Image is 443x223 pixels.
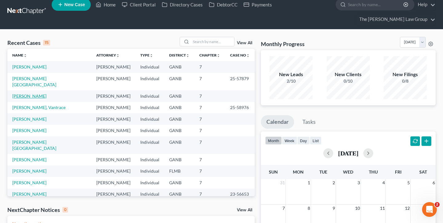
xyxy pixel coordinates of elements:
span: Tue [319,169,327,174]
td: Individual [135,189,164,206]
div: 0 [62,207,68,213]
td: 25-57879 [225,73,255,90]
td: 7 [194,102,225,113]
span: 1 [307,179,311,186]
div: 0/8 [384,78,427,84]
td: [PERSON_NAME] [91,113,135,125]
div: 0/10 [327,78,370,84]
span: 4 [382,179,385,186]
span: 11 [379,205,385,212]
td: 7 [194,154,225,165]
td: [PERSON_NAME] [91,154,135,165]
td: 7 [194,90,225,102]
span: 3 [357,179,361,186]
td: 7 [194,61,225,72]
span: 7 [282,205,285,212]
td: GANB [164,177,194,188]
button: month [265,136,282,145]
div: New Clients [327,71,370,78]
i: unfold_more [116,54,120,57]
a: Calendar [261,115,294,129]
td: GANB [164,102,194,113]
span: Wed [343,169,353,174]
td: [PERSON_NAME] [91,166,135,177]
a: Case Nounfold_more [230,53,250,57]
h3: Monthly Progress [261,40,305,48]
a: [PERSON_NAME] [12,93,46,99]
td: [PERSON_NAME] [91,61,135,72]
div: 15 [43,40,50,45]
td: GANB [164,90,194,102]
td: [PERSON_NAME] [91,189,135,206]
a: [PERSON_NAME][GEOGRAPHIC_DATA] [12,139,56,151]
a: [PERSON_NAME] [12,64,46,69]
td: GANB [164,113,194,125]
td: Individual [135,90,164,102]
td: [PERSON_NAME] [91,73,135,90]
span: 12 [404,205,410,212]
a: Nameunfold_more [12,53,27,57]
div: New Leads [269,71,313,78]
td: [PERSON_NAME] [91,136,135,154]
span: Sat [419,169,427,174]
td: Individual [135,166,164,177]
td: 23-56653 [225,189,255,206]
button: list [310,136,321,145]
span: 6 [432,179,436,186]
td: 7 [194,136,225,154]
span: Mon [293,169,304,174]
button: day [297,136,310,145]
div: NextChapter Notices [7,206,68,213]
a: Tasks [297,115,321,129]
td: 7 [194,125,225,136]
a: [PERSON_NAME] [12,168,46,174]
span: 9 [332,205,336,212]
td: Individual [135,177,164,188]
a: View All [237,41,252,45]
td: 7 [194,113,225,125]
a: Typeunfold_more [140,53,153,57]
td: GANB [164,125,194,136]
td: 7 [194,177,225,188]
div: 2/10 [269,78,313,84]
td: [PERSON_NAME] [91,90,135,102]
td: Individual [135,102,164,113]
td: GANB [164,189,194,206]
td: Individual [135,136,164,154]
a: [PERSON_NAME], Vantrace [12,105,66,110]
a: The [PERSON_NAME] Law Group [356,14,435,25]
span: 5 [407,179,410,186]
div: Recent Cases [7,39,50,46]
span: 8 [307,205,311,212]
a: Attorneyunfold_more [96,53,120,57]
input: Search by name... [191,37,234,46]
td: Individual [135,113,164,125]
td: Individual [135,154,164,165]
span: Thu [369,169,378,174]
div: New Filings [384,71,427,78]
td: Individual [135,61,164,72]
td: GANB [164,136,194,154]
a: Districtunfold_more [169,53,190,57]
span: 2 [435,202,440,207]
td: [PERSON_NAME] [91,177,135,188]
td: 7 [194,73,225,90]
span: 10 [354,205,361,212]
i: unfold_more [23,54,27,57]
a: [PERSON_NAME] [12,116,46,122]
a: [PERSON_NAME][GEOGRAPHIC_DATA] [12,191,56,203]
td: GANB [164,61,194,72]
a: [PERSON_NAME] [12,157,46,162]
td: GANB [164,73,194,90]
span: 31 [279,179,285,186]
i: unfold_more [217,54,220,57]
a: View All [237,208,252,212]
a: [PERSON_NAME] [12,180,46,185]
a: Chapterunfold_more [199,53,220,57]
span: 2 [332,179,336,186]
span: Fri [395,169,401,174]
td: FLMB [164,166,194,177]
td: 7 [194,189,225,206]
a: [PERSON_NAME] [12,128,46,133]
h2: [DATE] [338,150,358,156]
